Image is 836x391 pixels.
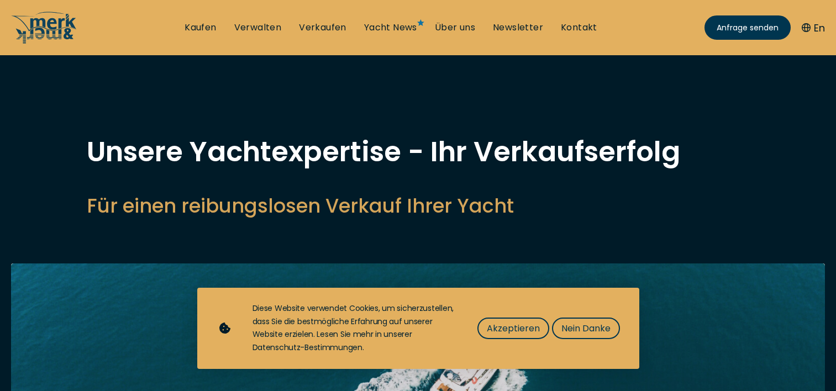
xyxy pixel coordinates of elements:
[87,192,750,219] h2: Für einen reibungslosen Verkauf Ihrer Yacht
[364,22,417,34] a: Yacht News
[552,318,620,339] button: Nein Danke
[435,22,475,34] a: Über uns
[253,342,362,353] a: Datenschutz-Bestimmungen
[234,22,282,34] a: Verwalten
[477,318,549,339] button: Akzeptieren
[802,20,825,35] button: En
[704,15,791,40] a: Anfrage senden
[87,138,750,166] h1: Unsere Yachtexpertise - Ihr Verkaufserfolg
[299,22,346,34] a: Verkaufen
[253,302,455,355] div: Diese Website verwendet Cookies, um sicherzustellen, dass Sie die bestmögliche Erfahrung auf unse...
[561,321,611,335] span: Nein Danke
[717,22,779,34] span: Anfrage senden
[487,321,540,335] span: Akzeptieren
[185,22,216,34] a: Kaufen
[493,22,543,34] a: Newsletter
[561,22,597,34] a: Kontakt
